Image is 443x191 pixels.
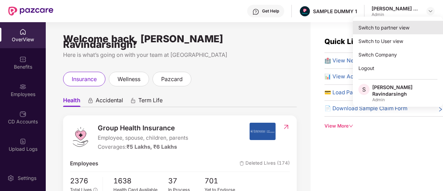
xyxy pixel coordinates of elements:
img: insurerIcon [250,123,276,140]
span: wellness [118,75,140,84]
img: svg+xml;base64,PHN2ZyBpZD0iSG9tZSIgeG1sbnM9Imh0dHA6Ly93d3cudzMub3JnLzIwMDAvc3ZnIiB3aWR0aD0iMjAiIG... [19,28,26,35]
img: svg+xml;base64,PHN2ZyBpZD0iQ0RfQWNjb3VudHMiIGRhdGEtbmFtZT0iQ0QgQWNjb3VudHMiIHhtbG5zPSJodHRwOi8vd3... [19,111,26,118]
div: Switch to partner view [353,21,443,34]
div: Settings [16,175,38,182]
span: 💳 Load Pazcard Wallet [324,88,384,97]
img: RedirectIcon [283,123,290,130]
img: svg+xml;base64,PHN2ZyBpZD0iRHJvcGRvd24tMzJ4MzIiIHhtbG5zPSJodHRwOi8vd3d3LnczLm9yZy8yMDAwL3N2ZyIgd2... [428,8,433,14]
div: Here is what’s going on with your team at [GEOGRAPHIC_DATA] [63,51,297,59]
img: New Pazcare Logo [8,7,53,16]
div: Switch to User view [353,34,443,48]
span: 2376 [70,175,97,187]
div: [PERSON_NAME] Ravindarsingh [372,84,437,97]
div: [PERSON_NAME] Ravindarsingh [372,5,420,12]
div: animation [87,97,94,104]
span: Term Life [138,97,163,107]
span: insurance [72,75,97,84]
span: right [438,106,443,113]
span: pazcard [161,75,183,84]
img: svg+xml;base64,PHN2ZyBpZD0iSGVscC0zMngzMiIgeG1sbnM9Imh0dHA6Ly93d3cudzMub3JnLzIwMDAvc3ZnIiB3aWR0aD... [252,8,259,15]
span: Accidental [96,97,123,107]
div: Logout [353,61,443,75]
div: Switch Company [353,48,443,61]
div: animation [130,97,136,104]
div: Get Help [262,8,279,14]
span: 📄 Download Sample Claim Form [324,104,407,113]
span: 37 [168,175,205,187]
div: Welcome back, [PERSON_NAME] Ravindarsingh! [63,36,297,47]
img: svg+xml;base64,PHN2ZyBpZD0iRW1wbG95ZWVzIiB4bWxucz0iaHR0cDovL3d3dy53My5vcmcvMjAwMC9zdmciIHdpZHRoPS... [19,83,26,90]
span: Quick Links [324,37,366,46]
img: svg+xml;base64,PHN2ZyBpZD0iQmVuZWZpdHMiIHhtbG5zPSJodHRwOi8vd3d3LnczLm9yZy8yMDAwL3N2ZyIgd2lkdGg9Ij... [19,56,26,63]
div: Admin [372,97,437,103]
span: 701 [205,175,241,187]
span: S [362,85,366,94]
span: ₹5 Lakhs, ₹6 Lakhs [127,144,177,150]
span: 🏥 View Network Hospitals [324,57,393,65]
div: Admin [372,12,420,17]
span: 📊 View Active Claims [324,72,381,81]
div: Coverages: [98,143,188,151]
div: View More [324,122,443,130]
div: SAMPLE DUMMY 1 [313,8,357,15]
img: logo [70,127,91,147]
img: deleteIcon [240,161,244,166]
span: Employee, spouse, children, parents [98,134,188,142]
img: svg+xml;base64,PHN2ZyBpZD0iVXBsb2FkX0xvZ3MiIGRhdGEtbmFtZT0iVXBsb2FkIExvZ3MiIHhtbG5zPSJodHRwOi8vd3... [19,138,26,145]
span: Group Health Insurance [98,123,188,133]
img: Pazcare_Alternative_logo-01-01.png [300,6,310,16]
span: Employees [70,159,98,168]
span: Health [63,97,80,107]
span: down [349,124,353,128]
span: 1638 [113,175,168,187]
img: svg+xml;base64,PHN2ZyBpZD0iU2V0dGluZy0yMHgyMCIgeG1sbnM9Imh0dHA6Ly93d3cudzMub3JnLzIwMDAvc3ZnIiB3aW... [7,175,14,182]
span: Deleted Lives (174) [240,159,290,168]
